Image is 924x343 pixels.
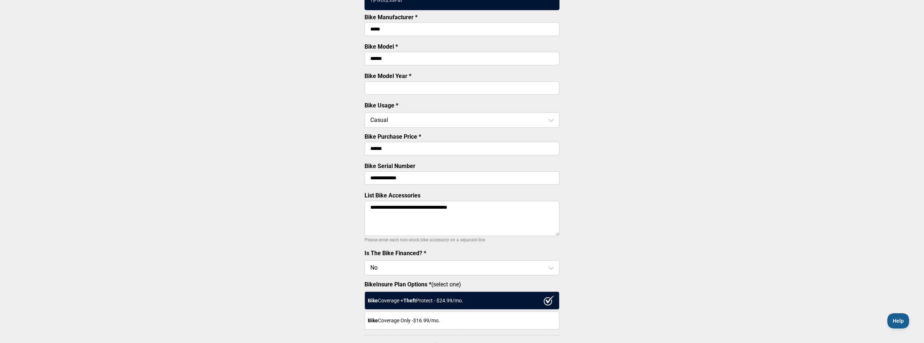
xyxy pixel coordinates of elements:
[365,14,418,21] label: Bike Manufacturer *
[365,163,415,170] label: Bike Serial Number
[365,192,420,199] label: List Bike Accessories
[368,318,378,323] strong: Bike
[365,281,559,288] label: (select one)
[365,311,559,330] div: Coverage Only - $16.99 /mo.
[365,73,411,79] label: Bike Model Year *
[365,281,431,288] strong: BikeInsure Plan Options *
[365,250,426,257] label: Is The Bike Financed? *
[365,43,398,50] label: Bike Model *
[368,298,378,303] strong: Bike
[365,236,559,244] p: Please enter each non-stock bike accessory on a separate line
[365,102,398,109] label: Bike Usage *
[365,133,421,140] label: Bike Purchase Price *
[544,295,554,306] img: ux1sgP1Haf775SAghJI38DyDlYP+32lKFAAAAAElFTkSuQmCC
[403,298,416,303] strong: Theft
[365,291,559,310] div: Coverage + Protect - $ 24.99 /mo.
[887,313,909,328] iframe: Toggle Customer Support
